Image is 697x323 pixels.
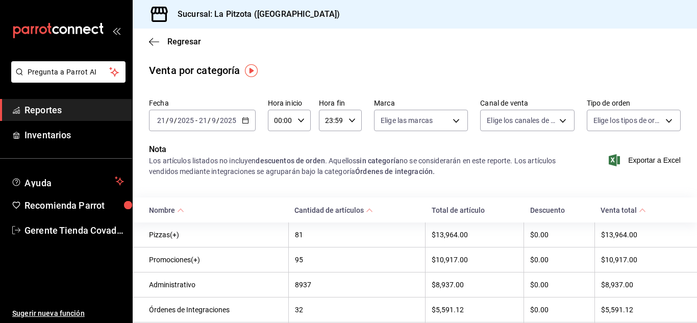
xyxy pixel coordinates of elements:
[149,231,282,239] div: Pizzas(+)
[149,206,175,214] div: Nombre
[149,143,572,156] p: Nota
[432,206,518,214] div: Total de artículo
[432,306,517,314] div: $5,591.12
[112,27,120,35] button: open_drawer_menu
[12,308,124,319] span: Sugerir nueva función
[530,231,588,239] div: $0.00
[593,115,662,126] span: Elige los tipos de orden
[149,206,184,214] span: Nombre
[295,231,419,239] div: 81
[295,256,419,264] div: 95
[219,116,237,125] input: ----
[7,74,126,85] a: Pregunta a Parrot AI
[195,116,197,125] span: -
[177,116,194,125] input: ----
[294,206,364,214] div: Cantidad de artículos
[211,116,216,125] input: --
[381,115,433,126] span: Elige las marcas
[149,63,240,78] div: Venta por categoría
[601,256,681,264] div: $10,917.00
[149,156,572,177] div: Los artículos listados no incluyen . Aquellos no se considerarán en este reporte. Los artículos v...
[432,281,517,289] div: $8,937.00
[587,100,681,107] label: Tipo de orden
[530,281,588,289] div: $0.00
[355,167,435,176] strong: Órdenes de integración.
[256,157,325,165] strong: descuentos de orden
[24,175,111,187] span: Ayuda
[174,116,177,125] span: /
[601,206,646,214] span: Venta total
[149,37,201,46] button: Regresar
[24,198,124,212] span: Recomienda Parrot
[24,128,124,142] span: Inventarios
[356,157,400,165] strong: sin categoría
[208,116,211,125] span: /
[374,100,468,107] label: Marca
[530,306,588,314] div: $0.00
[611,154,681,166] button: Exportar a Excel
[530,206,589,214] div: Descuento
[149,281,282,289] div: Administrativo
[601,231,681,239] div: $13,964.00
[480,100,574,107] label: Canal de venta
[149,306,282,314] div: Órdenes de Integraciones
[149,256,282,264] div: Promociones(+)
[319,100,362,107] label: Hora fin
[24,103,124,117] span: Reportes
[166,116,169,125] span: /
[198,116,208,125] input: --
[169,8,340,20] h3: Sucursal: La Pitzota ([GEOGRAPHIC_DATA])
[295,281,419,289] div: 8937
[487,115,555,126] span: Elige los canales de venta
[530,256,588,264] div: $0.00
[216,116,219,125] span: /
[28,67,110,78] span: Pregunta a Parrot AI
[601,206,637,214] div: Venta total
[268,100,311,107] label: Hora inicio
[601,306,681,314] div: $5,591.12
[11,61,126,83] button: Pregunta a Parrot AI
[245,64,258,77] img: Tooltip marker
[432,231,517,239] div: $13,964.00
[432,256,517,264] div: $10,917.00
[149,100,256,107] label: Fecha
[157,116,166,125] input: --
[295,306,419,314] div: 32
[24,223,124,237] span: Gerente Tienda Covadonga
[601,281,681,289] div: $8,937.00
[167,37,201,46] span: Regresar
[294,206,373,214] span: Cantidad de artículos
[169,116,174,125] input: --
